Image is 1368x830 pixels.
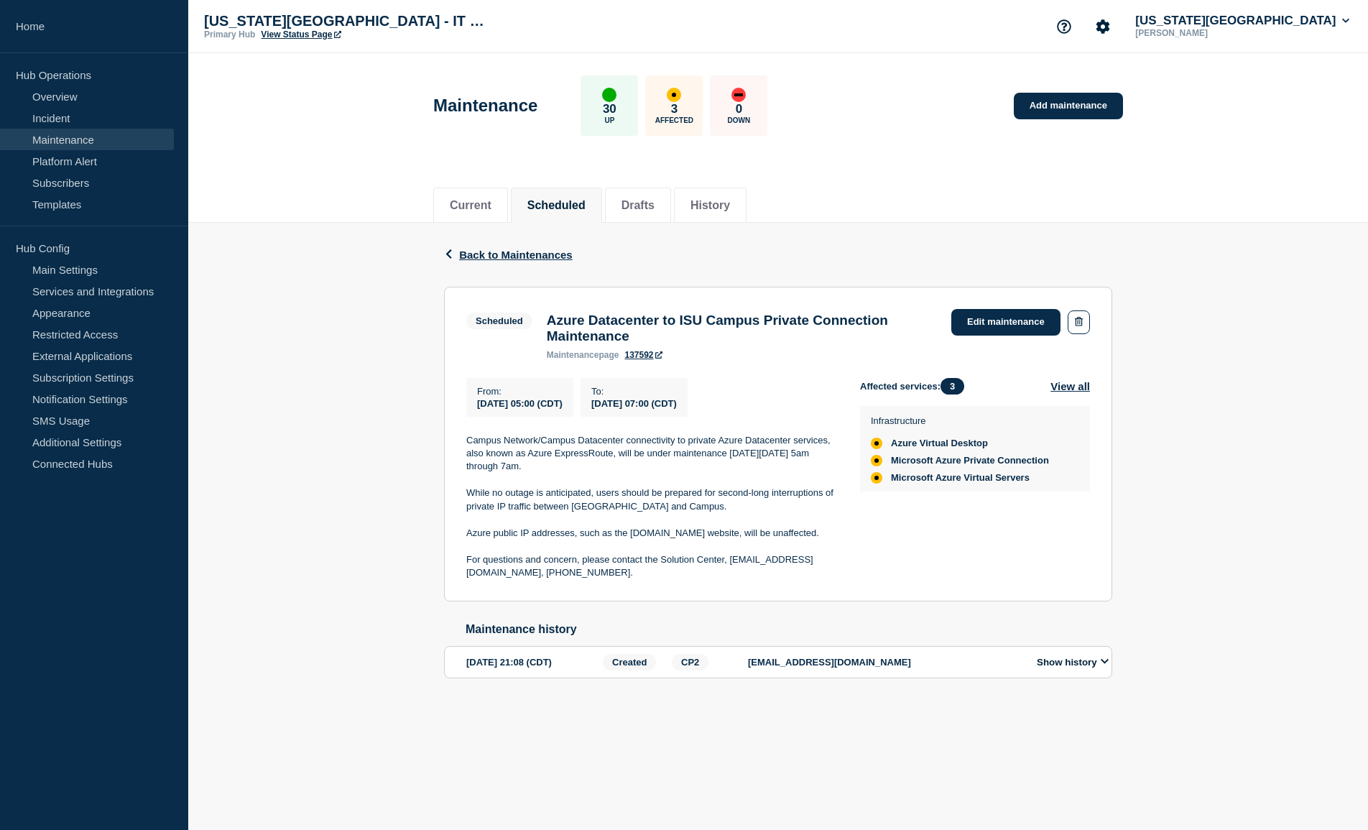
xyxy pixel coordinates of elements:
[1132,28,1282,38] p: [PERSON_NAME]
[466,654,598,670] div: [DATE] 21:08 (CDT)
[655,116,693,124] p: Affected
[891,455,1049,466] span: Microsoft Azure Private Connection
[690,199,730,212] button: History
[591,386,677,397] p: To :
[891,438,988,449] span: Azure Virtual Desktop
[466,623,1112,636] h2: Maintenance history
[621,199,655,212] button: Drafts
[871,472,882,484] div: affected
[731,88,746,102] div: down
[433,96,537,116] h1: Maintenance
[466,527,837,540] p: Azure public IP addresses, such as the [DOMAIN_NAME] website, will be unaffected.
[591,398,677,409] span: [DATE] 07:00 (CDT)
[871,438,882,449] div: affected
[1088,11,1118,42] button: Account settings
[940,378,964,395] span: 3
[891,472,1030,484] span: Microsoft Azure Virtual Servers
[1032,656,1113,668] button: Show history
[1049,11,1079,42] button: Support
[466,313,532,329] span: Scheduled
[1050,378,1090,395] button: View all
[672,654,708,670] span: CP2
[466,553,837,580] p: For questions and concern, please contact the Solution Center, [EMAIL_ADDRESS][DOMAIN_NAME], [PHO...
[1132,14,1352,28] button: [US_STATE][GEOGRAPHIC_DATA]
[736,102,742,116] p: 0
[624,350,662,360] a: 137592
[748,657,1021,668] p: [EMAIL_ADDRESS][DOMAIN_NAME]
[527,199,586,212] button: Scheduled
[459,249,573,261] span: Back to Maintenances
[728,116,751,124] p: Down
[477,398,563,409] span: [DATE] 05:00 (CDT)
[871,415,1049,426] p: Infrastructure
[547,350,619,360] p: page
[603,654,656,670] span: Created
[603,102,616,116] p: 30
[547,350,599,360] span: maintenance
[466,434,837,474] p: Campus Network/Campus Datacenter connectivity to private Azure Datacenter services, also known as...
[951,309,1060,336] a: Edit maintenance
[547,313,937,344] h3: Azure Datacenter to ISU Campus Private Connection Maintenance
[261,29,341,40] a: View Status Page
[604,116,614,124] p: Up
[860,378,971,395] span: Affected services:
[450,199,491,212] button: Current
[204,29,255,40] p: Primary Hub
[602,88,616,102] div: up
[466,487,837,513] p: While no outage is anticipated, users should be prepared for second-long interruptions of private...
[477,386,563,397] p: From :
[871,455,882,466] div: affected
[444,249,573,261] button: Back to Maintenances
[667,88,681,102] div: affected
[1014,93,1123,119] a: Add maintenance
[671,102,678,116] p: 3
[204,13,491,29] p: [US_STATE][GEOGRAPHIC_DATA] - IT Status Page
